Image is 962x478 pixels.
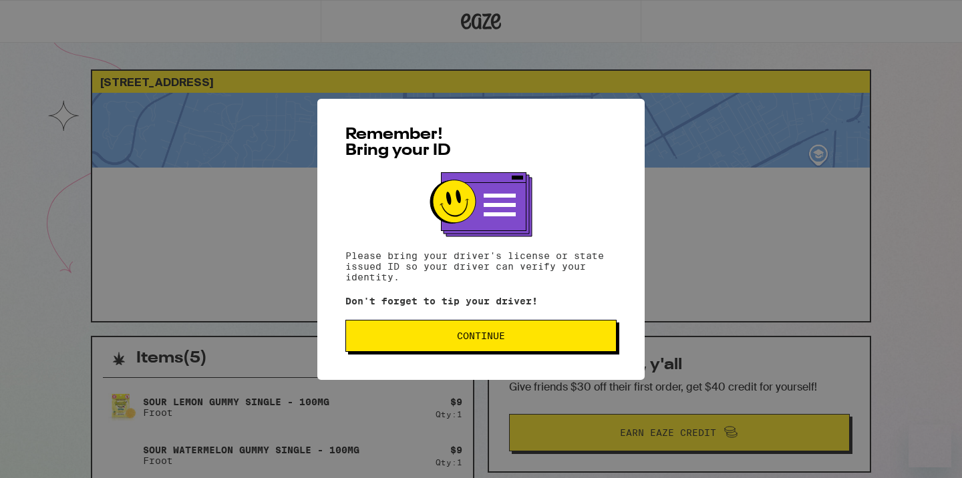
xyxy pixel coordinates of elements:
[345,320,617,352] button: Continue
[345,250,617,282] p: Please bring your driver's license or state issued ID so your driver can verify your identity.
[457,331,505,340] span: Continue
[345,296,617,306] p: Don't forget to tip your driver!
[909,425,951,467] iframe: Button to launch messaging window
[345,127,451,159] span: Remember! Bring your ID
